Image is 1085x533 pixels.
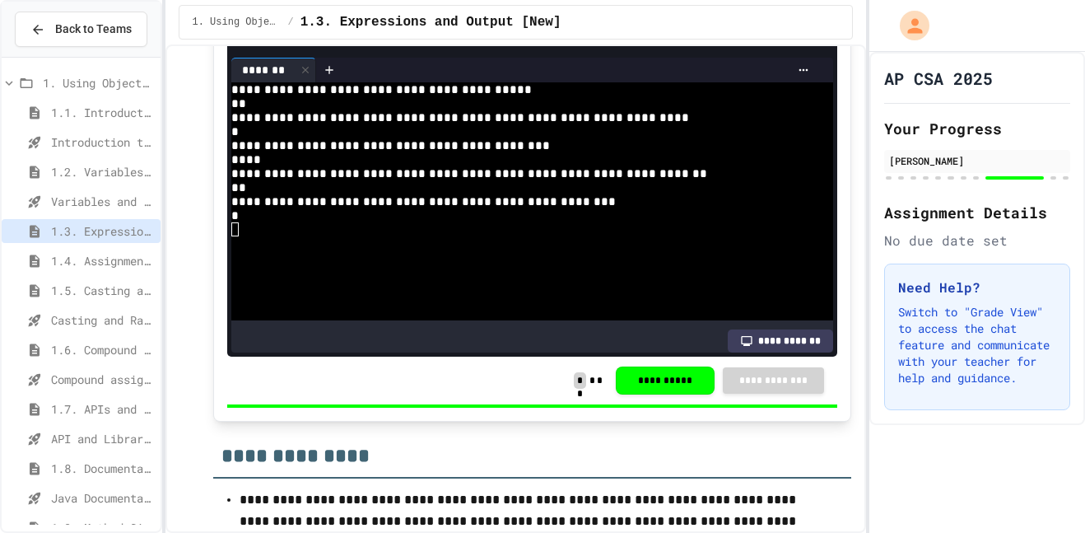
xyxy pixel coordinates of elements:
[51,222,154,240] span: 1.3. Expressions and Output [New]
[51,341,154,358] span: 1.6. Compound Assignment Operators
[51,371,154,388] span: Compound assignment operators - Quiz
[882,7,934,44] div: My Account
[51,104,154,121] span: 1.1. Introduction to Algorithms, Programming, and Compilers
[43,74,154,91] span: 1. Using Objects and Methods
[898,278,1056,297] h3: Need Help?
[889,153,1065,168] div: [PERSON_NAME]
[55,21,132,38] span: Back to Teams
[884,67,993,90] h1: AP CSA 2025
[51,311,154,329] span: Casting and Ranges of variables - Quiz
[51,252,154,269] span: 1.4. Assignment and Input
[51,460,154,477] span: 1.8. Documentation with Comments and Preconditions
[884,201,1070,224] h2: Assignment Details
[51,133,154,151] span: Introduction to Algorithms, Programming, and Compilers
[884,117,1070,140] h2: Your Progress
[287,16,293,29] span: /
[898,304,1056,386] p: Switch to "Grade View" to access the chat feature and communicate with your teacher for help and ...
[51,400,154,418] span: 1.7. APIs and Libraries
[193,16,282,29] span: 1. Using Objects and Methods
[300,12,561,32] span: 1.3. Expressions and Output [New]
[51,430,154,447] span: API and Libraries - Topic 1.7
[51,163,154,180] span: 1.2. Variables and Data Types
[51,282,154,299] span: 1.5. Casting and Ranges of Values
[51,193,154,210] span: Variables and Data Types - Quiz
[884,231,1070,250] div: No due date set
[51,489,154,507] span: Java Documentation with Comments - Topic 1.8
